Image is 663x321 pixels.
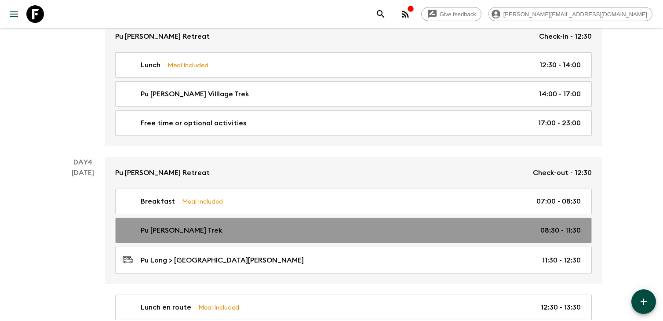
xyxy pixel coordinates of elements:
a: Free time or optional activities17:00 - 23:00 [115,110,592,136]
p: Pu [PERSON_NAME] Trek [141,225,222,236]
p: Check-in - 12:30 [539,31,592,42]
div: [PERSON_NAME][EMAIL_ADDRESS][DOMAIN_NAME] [488,7,652,21]
a: Pu [PERSON_NAME] Villlage Trek14:00 - 17:00 [115,81,592,107]
p: Free time or optional activities [141,118,246,128]
p: Meal Included [168,60,208,70]
span: [PERSON_NAME][EMAIL_ADDRESS][DOMAIN_NAME] [499,11,652,18]
p: Meal Included [198,303,239,312]
a: LunchMeal Included12:30 - 14:00 [115,52,592,78]
p: Meal Included [182,197,223,206]
button: menu [5,5,23,23]
p: 12:30 - 14:00 [539,60,581,70]
p: Day 4 [61,157,105,168]
p: Pu [PERSON_NAME] Retreat [115,168,210,178]
a: Pu [PERSON_NAME] Trek08:30 - 11:30 [115,218,592,243]
p: 12:30 - 13:30 [541,302,581,313]
a: Pu [PERSON_NAME] RetreatCheck-in - 12:30 [105,21,602,52]
span: Give feedback [435,11,481,18]
p: Check-out - 12:30 [533,168,592,178]
p: Pu Long > [GEOGRAPHIC_DATA][PERSON_NAME] [141,255,304,266]
p: Breakfast [141,196,175,207]
p: 11:30 - 12:30 [542,255,581,266]
a: Pu Long > [GEOGRAPHIC_DATA][PERSON_NAME]11:30 - 12:30 [115,247,592,274]
p: 08:30 - 11:30 [540,225,581,236]
p: 14:00 - 17:00 [539,89,581,99]
p: Lunch [141,60,160,70]
a: Lunch en routeMeal Included12:30 - 13:30 [115,295,592,320]
p: Pu [PERSON_NAME] Retreat [115,31,210,42]
a: BreakfastMeal Included07:00 - 08:30 [115,189,592,214]
p: Pu [PERSON_NAME] Villlage Trek [141,89,249,99]
a: Pu [PERSON_NAME] RetreatCheck-out - 12:30 [105,157,602,189]
p: 07:00 - 08:30 [536,196,581,207]
p: 17:00 - 23:00 [538,118,581,128]
a: Give feedback [421,7,481,21]
button: search adventures [372,5,390,23]
p: Lunch en route [141,302,191,313]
